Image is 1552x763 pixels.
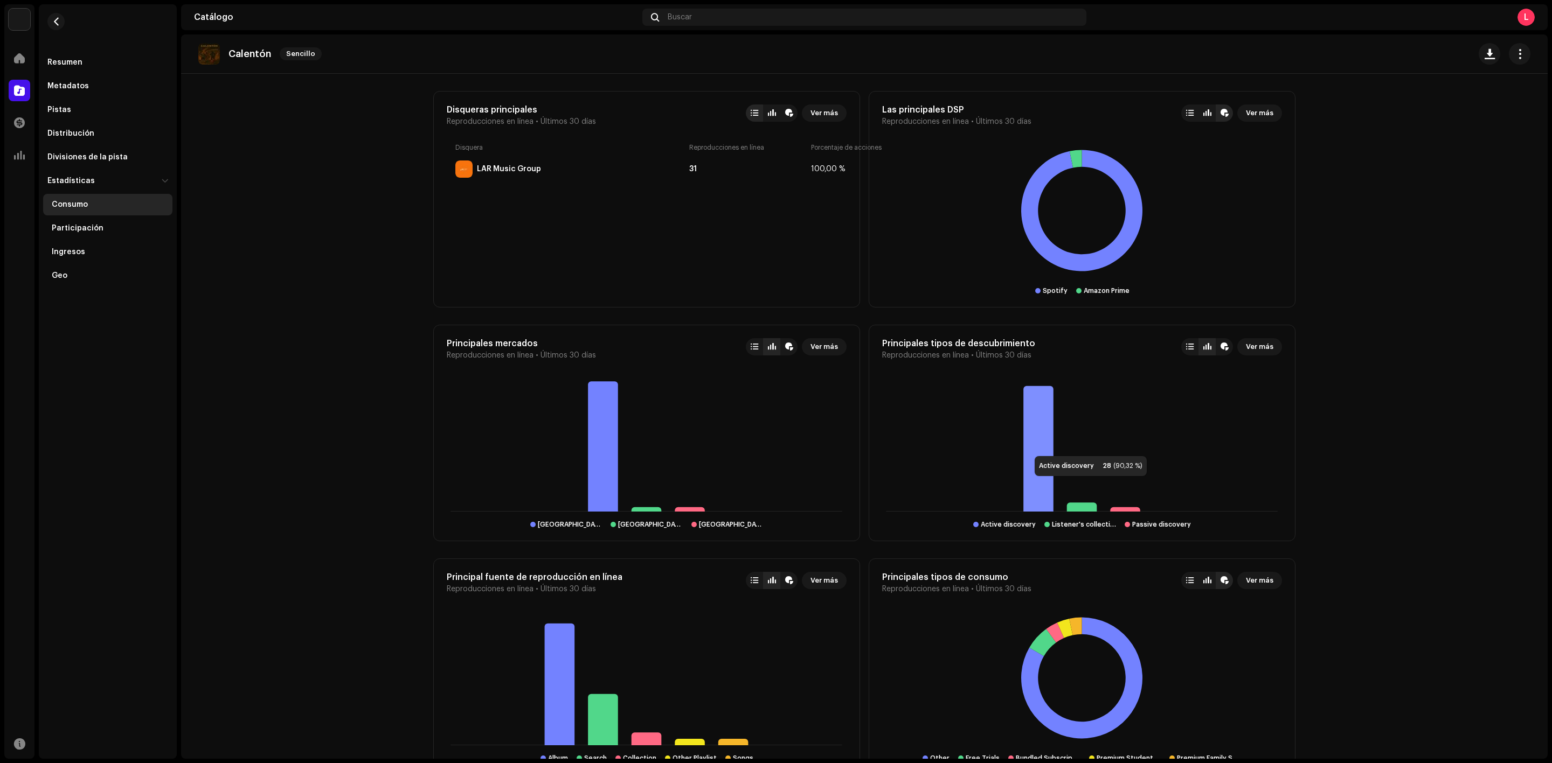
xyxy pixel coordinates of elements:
span: • [971,585,974,593]
span: • [971,351,974,360]
re-m-nav-item: Geo [43,265,172,286]
button: Ver más [1237,104,1282,122]
div: Active discovery [981,520,1036,529]
span: Reproducciones en línea [447,117,533,126]
div: Metadatos [47,82,89,90]
div: Spotify [1043,286,1068,295]
button: Ver más [802,104,847,122]
div: Principales mercados [447,338,596,349]
re-m-nav-item: Distribución [43,123,172,144]
div: Other [930,754,950,762]
div: Ecuador [538,520,602,529]
div: Collection [623,754,656,762]
div: Las principales DSP [882,104,1031,115]
div: Consumo [52,200,88,209]
div: Participación [52,224,103,233]
div: Disquera [455,143,685,152]
re-m-nav-dropdown: Estadísticas [43,170,172,286]
span: Ver más [810,102,838,124]
div: Geo [52,271,67,280]
span: Buscar [668,13,692,22]
img: 297a105e-aa6c-4183-9ff4-27133c00f2e2 [9,9,30,30]
re-m-nav-item: Pistas [43,99,172,121]
img: 5F1BF6EB-18A8-4BCF-B0EF-CD22C8526249 [455,160,473,178]
span: Reproducciones en línea [882,351,969,360]
span: Ver más [1246,570,1273,591]
span: Reproducciones en línea [882,585,969,593]
span: • [536,585,538,593]
img: a5d7185e-e9ec-4b9c-a246-595ed0e4f215 [198,43,220,65]
div: L [1518,9,1535,26]
span: Ver más [810,336,838,358]
div: 31 [689,165,807,173]
div: Premium Student Subscriptions [1097,754,1161,762]
span: Sencillo [280,47,322,60]
p: Calentón [228,48,271,60]
re-m-nav-item: Divisiones de la pista [43,146,172,168]
button: Ver más [1237,572,1282,589]
span: Últimos 30 días [541,117,596,126]
div: Canada [699,520,764,529]
re-m-nav-item: Consumo [43,194,172,215]
div: Other Playlist [673,754,717,762]
div: Estadísticas [47,177,95,185]
span: • [536,117,538,126]
div: Resumen [47,58,82,67]
button: Ver más [1237,338,1282,355]
div: Amazon Prime [1084,286,1130,295]
div: Album [548,754,568,762]
span: Reproducciones en línea [882,117,969,126]
div: Free Trials [966,754,1000,762]
div: Bundled Subscriptions [1016,754,1080,762]
button: Ver más [802,572,847,589]
span: • [971,117,974,126]
re-m-nav-item: Resumen [43,52,172,73]
div: Songs [733,754,753,762]
div: Principales tipos de descubrimiento [882,338,1035,349]
div: Principales tipos de consumo [882,572,1031,583]
span: Ver más [810,570,838,591]
re-m-nav-item: Ingresos [43,241,172,263]
div: Ingresos [52,248,85,256]
re-m-nav-item: Participación [43,218,172,239]
div: Premium Family Subscriptions [1177,754,1242,762]
div: Divisiones de la pista [47,153,128,162]
span: Últimos 30 días [976,585,1031,593]
div: Pistas [47,106,71,114]
button: Ver más [802,338,847,355]
div: LAR Music Group [477,165,541,173]
span: Últimos 30 días [541,585,596,593]
span: Ver más [1246,336,1273,358]
div: Distribución [47,129,94,138]
span: • [536,351,538,360]
span: Últimos 30 días [541,351,596,360]
div: Passive discovery [1132,520,1191,529]
div: Reproducciones en línea [689,143,807,152]
div: Porcentaje de acciones [811,143,838,152]
div: Search [584,754,607,762]
div: Disqueras principales [447,104,596,115]
div: 100,00 % [811,165,838,173]
div: Principal fuente de reproducción en línea [447,572,622,583]
span: Últimos 30 días [976,117,1031,126]
re-m-nav-item: Metadatos [43,75,172,97]
div: United States of America [618,520,683,529]
span: Ver más [1246,102,1273,124]
div: Listener's collection [1052,520,1117,529]
span: Reproducciones en línea [447,585,533,593]
span: Reproducciones en línea [447,351,533,360]
div: Catálogo [194,13,638,22]
span: Últimos 30 días [976,351,1031,360]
